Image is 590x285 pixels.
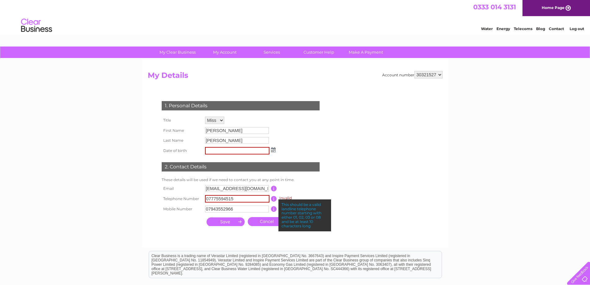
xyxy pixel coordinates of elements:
[149,3,442,30] div: Clear Business is a trading name of Verastar Limited (registered in [GEOGRAPHIC_DATA] No. 3667643...
[382,71,443,78] div: Account number
[481,26,493,31] a: Water
[279,196,292,200] span: Invalid
[160,176,321,184] td: These details will be used if we need to contact you at any point in time.
[278,199,331,231] div: This should be a valid landline telephone number starting with either 01, 02, 03 or 08 and be at ...
[160,136,203,145] th: Last Name
[148,71,443,83] h2: My Details
[160,184,203,194] th: Email
[271,206,277,212] input: Information
[246,47,297,58] a: Services
[473,3,516,11] a: 0333 014 3131
[340,47,391,58] a: Make A Payment
[207,217,245,226] input: Submit
[160,194,203,204] th: Telephone Number
[160,115,203,126] th: Title
[152,47,203,58] a: My Clear Business
[536,26,545,31] a: Blog
[293,47,344,58] a: Customer Help
[271,196,277,202] input: Information
[199,47,250,58] a: My Account
[160,126,203,136] th: First Name
[21,16,52,35] img: logo.png
[271,186,277,191] input: Information
[160,204,203,214] th: Mobile Number
[549,26,564,31] a: Contact
[162,162,320,171] div: 2. Contact Details
[496,26,510,31] a: Energy
[271,147,276,152] img: ...
[570,26,584,31] a: Log out
[514,26,532,31] a: Telecoms
[248,217,286,226] a: Cancel
[162,101,320,110] div: 1. Personal Details
[160,145,203,156] th: Date of birth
